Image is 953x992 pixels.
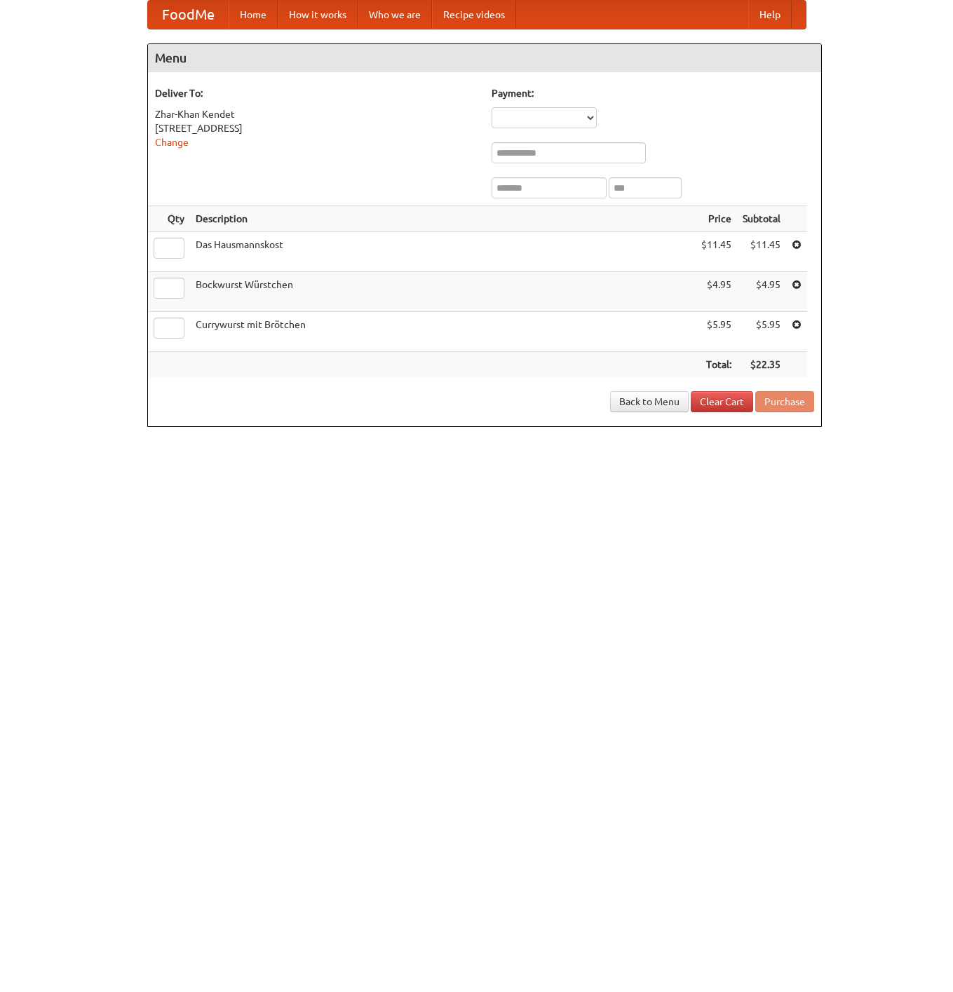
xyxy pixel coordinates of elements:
[696,272,737,312] td: $4.95
[737,272,786,312] td: $4.95
[696,232,737,272] td: $11.45
[748,1,792,29] a: Help
[691,391,753,412] a: Clear Cart
[190,206,696,232] th: Description
[696,206,737,232] th: Price
[155,137,189,148] a: Change
[358,1,432,29] a: Who we are
[148,1,229,29] a: FoodMe
[190,272,696,312] td: Bockwurst Würstchen
[155,86,478,100] h5: Deliver To:
[432,1,516,29] a: Recipe videos
[278,1,358,29] a: How it works
[755,391,814,412] button: Purchase
[190,232,696,272] td: Das Hausmannskost
[696,352,737,378] th: Total:
[492,86,814,100] h5: Payment:
[737,312,786,352] td: $5.95
[737,352,786,378] th: $22.35
[155,107,478,121] div: Zhar-Khan Kendet
[229,1,278,29] a: Home
[190,312,696,352] td: Currywurst mit Brötchen
[737,206,786,232] th: Subtotal
[148,44,821,72] h4: Menu
[696,312,737,352] td: $5.95
[737,232,786,272] td: $11.45
[155,121,478,135] div: [STREET_ADDRESS]
[610,391,689,412] a: Back to Menu
[148,206,190,232] th: Qty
